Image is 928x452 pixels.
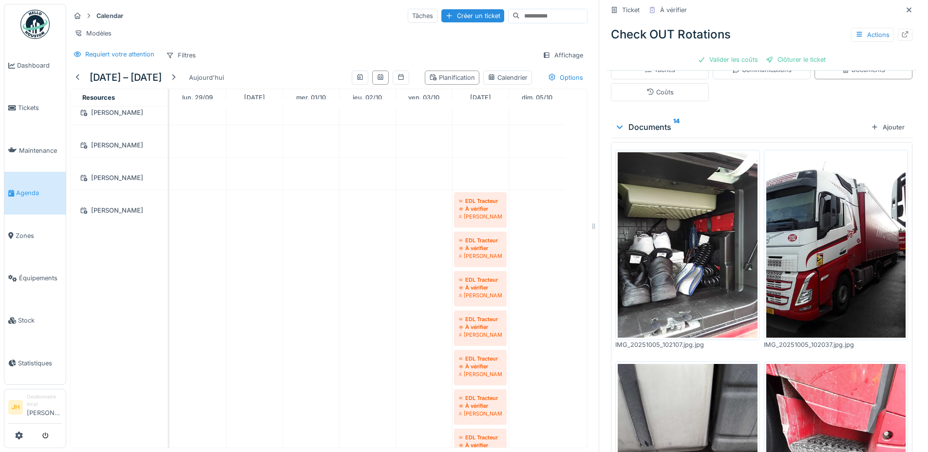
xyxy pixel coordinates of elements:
div: EDL Tracteur [459,315,502,323]
div: Documents [615,121,867,133]
div: [PERSON_NAME] [76,107,162,119]
div: [PERSON_NAME] [76,172,162,184]
a: Stock [4,299,66,342]
div: Planification [429,73,475,82]
a: Zones [4,215,66,257]
span: Dashboard [17,61,62,70]
div: Options [544,71,587,85]
img: lthqt79fogjyqqjqtgorvr3ktyze [618,152,758,338]
strong: Calendar [93,11,127,20]
a: Dashboard [4,44,66,87]
div: Check OUT Rotations [607,22,916,47]
div: Tâches [408,9,437,23]
span: Zones [16,231,62,240]
span: Agenda [16,188,62,198]
div: Requiert votre attention [85,50,154,59]
div: IMG_20251005_102107.jpg.jpg [615,340,760,349]
div: [PERSON_NAME] [459,252,502,260]
div: Créer un ticket [441,9,504,22]
a: Statistiques [4,342,66,384]
img: Badge_color-CXgf-gQk.svg [20,10,50,39]
a: 5 octobre 2025 [519,91,555,104]
li: JH [8,400,23,415]
span: Resources [82,94,115,101]
div: Ajouter [867,121,909,134]
div: À vérifier [459,244,502,252]
div: À vérifier [459,441,502,449]
div: Affichage [538,48,587,62]
div: [PERSON_NAME] [459,291,502,299]
div: IMG_20251005_102037.jpg.jpg [764,340,909,349]
div: Coûts [646,88,674,97]
div: Actions [851,28,894,42]
div: Calendrier [488,73,528,82]
div: Aujourd'hui [185,71,228,84]
li: [PERSON_NAME] [27,393,62,421]
div: À vérifier [660,5,687,15]
div: EDL Tracteur [459,197,502,205]
a: Équipements [4,257,66,299]
a: Maintenance [4,129,66,172]
div: Clôturer le ticket [762,53,830,66]
div: À vérifier [459,323,502,331]
div: À vérifier [459,205,502,213]
div: Filtres [162,48,200,62]
span: Statistiques [18,359,62,368]
a: 3 octobre 2025 [406,91,442,104]
span: Tickets [18,103,62,112]
div: Gestionnaire local [27,393,62,408]
img: 3haqh1lbcgvobfspc9claqvno35d [766,152,906,338]
a: 1 octobre 2025 [294,91,328,104]
div: À vérifier [459,402,502,410]
a: 2 octobre 2025 [350,91,384,104]
div: [PERSON_NAME] [459,213,502,220]
a: 30 septembre 2025 [242,91,267,104]
div: EDL Tracteur [459,434,502,441]
div: EDL Tracteur [459,355,502,362]
div: EDL Tracteur [459,236,502,244]
div: EDL Tracteur [459,276,502,284]
div: À vérifier [459,284,502,291]
a: 29 septembre 2025 [180,91,215,104]
h5: [DATE] – [DATE] [90,72,162,83]
div: À vérifier [459,362,502,370]
span: Équipements [19,273,62,283]
a: Tickets [4,87,66,129]
div: [PERSON_NAME] [76,139,162,151]
div: Ticket [622,5,640,15]
a: Agenda [4,172,66,214]
span: Stock [18,316,62,325]
div: EDL Tracteur [459,394,502,402]
div: Valider les coûts [694,53,762,66]
a: 4 octobre 2025 [468,91,493,104]
div: [PERSON_NAME] [459,410,502,417]
a: JH Gestionnaire local[PERSON_NAME] [8,393,62,424]
div: Modèles [70,26,116,40]
div: [PERSON_NAME] [76,204,162,217]
sup: 14 [673,121,680,133]
span: Maintenance [19,146,62,155]
div: [PERSON_NAME] [459,370,502,378]
div: [PERSON_NAME] [459,331,502,339]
